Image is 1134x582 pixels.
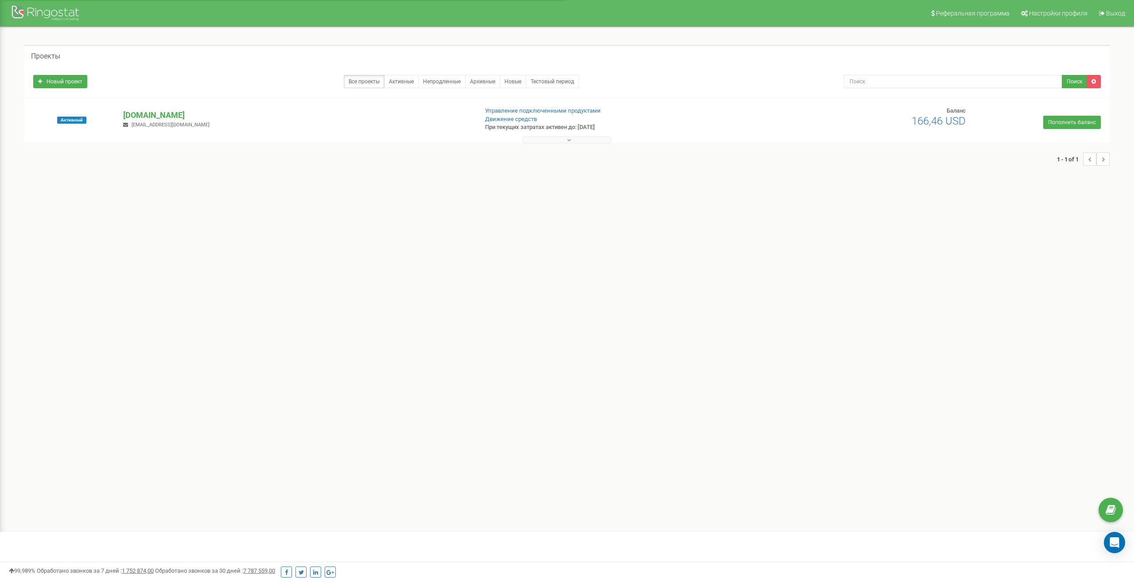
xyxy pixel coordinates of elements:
span: 166,46 USD [912,115,966,127]
p: [DOMAIN_NAME] [123,109,470,121]
a: Движение средств [485,116,537,122]
span: 1 - 1 of 1 [1057,152,1083,166]
h5: Проекты [31,52,60,60]
a: Новые [500,75,526,88]
a: Непродленные [418,75,466,88]
span: Реферальная программа [936,10,1010,17]
span: Выход [1106,10,1125,17]
a: Новый проект [33,75,87,88]
span: [EMAIL_ADDRESS][DOMAIN_NAME] [132,122,210,128]
a: Пополнить баланс [1043,116,1101,129]
p: При текущих затратах активен до: [DATE] [485,123,742,132]
a: Тестовый период [526,75,579,88]
button: Поиск [1062,75,1087,88]
a: Активные [384,75,419,88]
a: Управление подключенными продуктами [485,107,601,114]
input: Поиск [844,75,1062,88]
span: Настройки профиля [1029,10,1087,17]
nav: ... [1057,144,1110,175]
div: Open Intercom Messenger [1104,532,1125,553]
span: Активный [57,117,86,124]
a: Все проекты [344,75,384,88]
a: Архивные [465,75,500,88]
span: Баланс [947,107,966,114]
